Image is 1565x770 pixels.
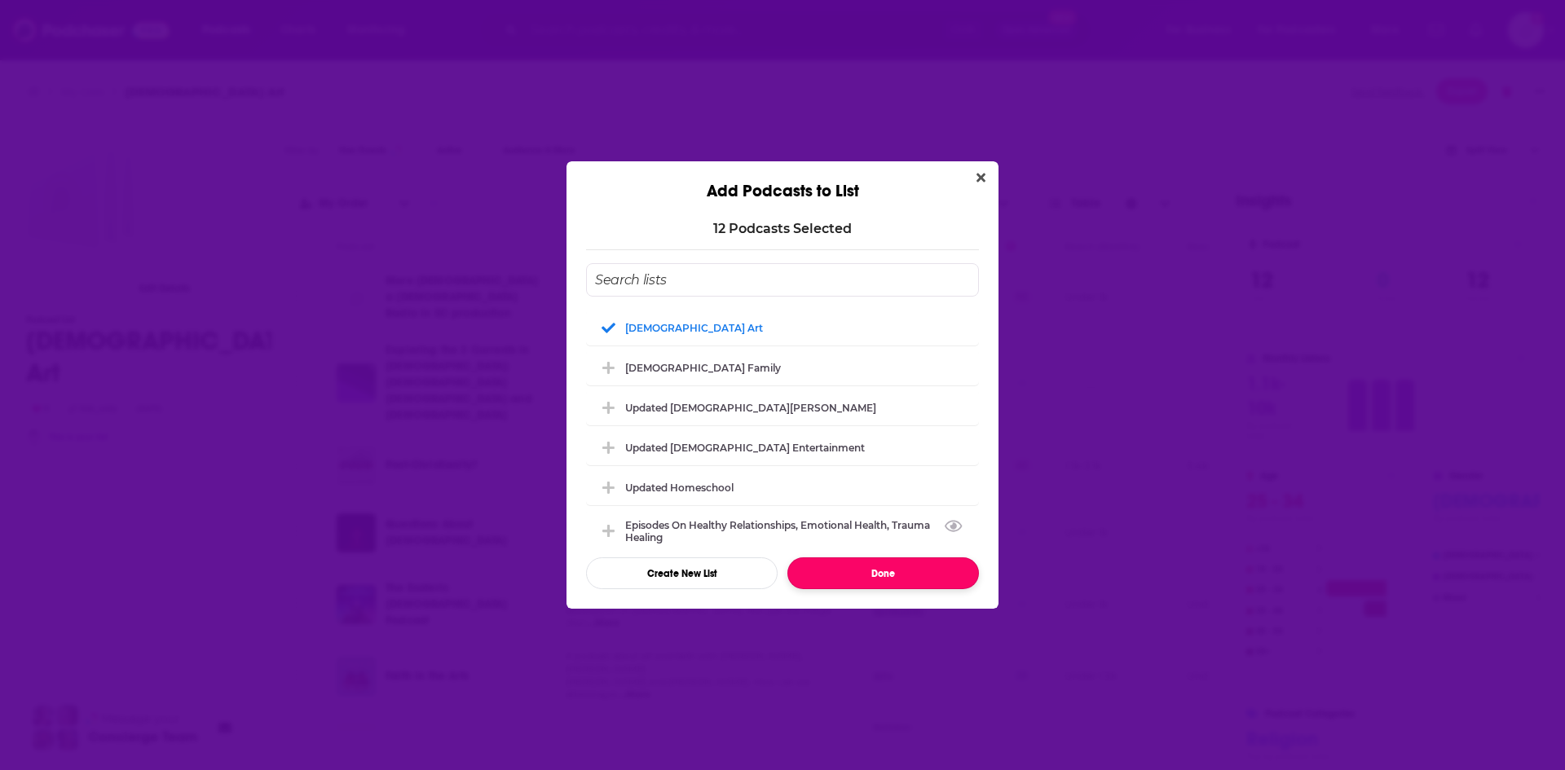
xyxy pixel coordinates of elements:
button: View Link [663,540,672,542]
div: Updated [DEMOGRAPHIC_DATA][PERSON_NAME] [625,402,876,414]
div: Updated Christian Parenting [586,389,979,425]
p: 12 Podcast s Selected [713,221,852,236]
div: Updated [DEMOGRAPHIC_DATA] Entertainment [625,442,865,454]
div: Updated Homeschool [625,482,734,494]
button: Done [787,557,979,589]
div: Add Podcasts to List [566,161,999,201]
div: Christian Family [586,350,979,385]
div: Episodes on healthy relationships, emotional health, trauma healing [625,519,969,543]
div: Updated Homeschool [586,469,979,505]
button: Close [970,168,992,188]
div: Updated Christian Entertainment [586,429,979,465]
div: [DEMOGRAPHIC_DATA] Art [625,322,763,334]
div: Add Podcast To List [586,263,979,589]
div: [DEMOGRAPHIC_DATA] Family [625,362,781,374]
button: Create New List [586,557,778,589]
div: Episodes on healthy relationships, emotional health, trauma healing [586,509,979,552]
div: Christian Art [586,310,979,345]
input: Search lists [586,263,979,297]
